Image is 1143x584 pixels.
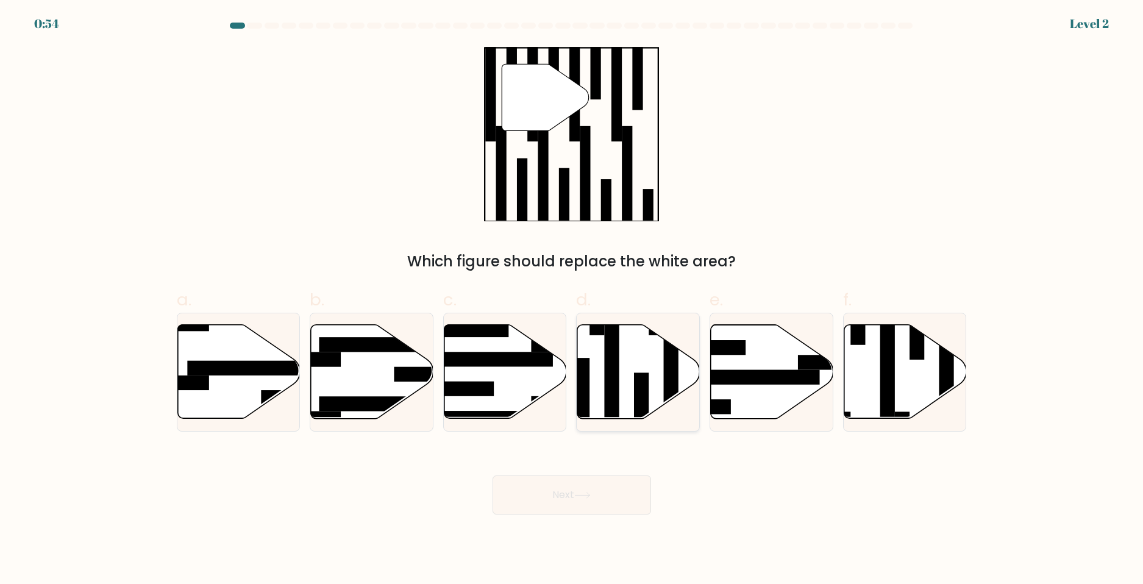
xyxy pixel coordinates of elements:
[710,288,723,312] span: e.
[843,288,852,312] span: f.
[310,288,324,312] span: b.
[177,288,191,312] span: a.
[493,475,651,515] button: Next
[502,64,589,130] g: "
[1070,15,1109,33] div: Level 2
[34,15,59,33] div: 0:54
[576,288,591,312] span: d.
[443,288,457,312] span: c.
[184,251,960,272] div: Which figure should replace the white area?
